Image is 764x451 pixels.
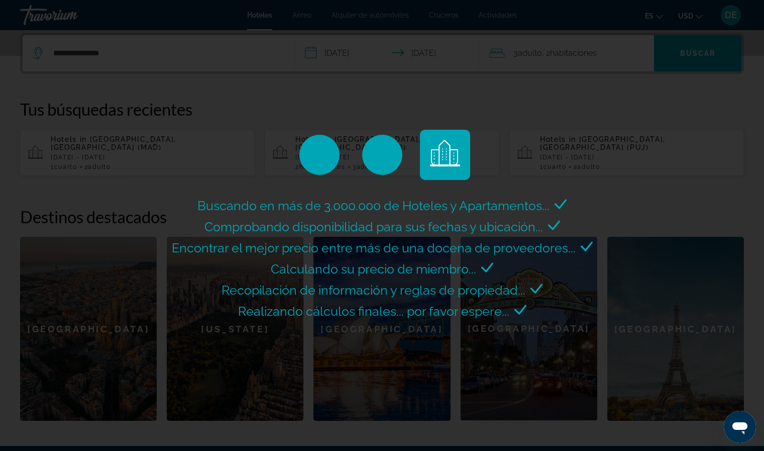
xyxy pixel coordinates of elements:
span: Buscando en más de 3.000.000 de Hoteles y Apartamentos... [197,198,550,213]
span: Encontrar el mejor precio entre más de una docena de proveedores... [172,240,576,255]
iframe: Button to launch messaging window [724,411,756,443]
span: Comprobando disponibilidad para sus fechas y ubicación... [204,219,543,234]
span: Calculando su precio de miembro... [271,261,476,277]
span: Realizando cálculos finales... por favor espere... [238,304,509,319]
span: Recopilación de información y reglas de propiedad... [222,283,525,298]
